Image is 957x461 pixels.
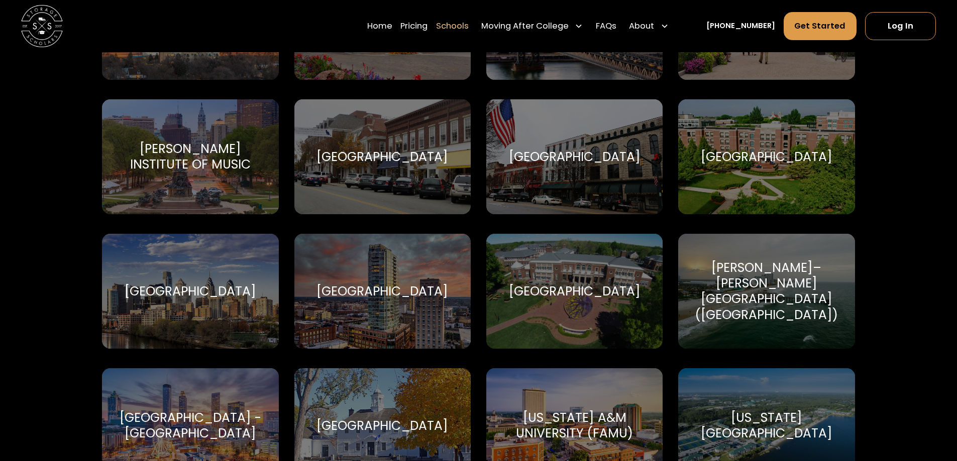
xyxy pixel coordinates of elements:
[21,5,63,47] img: Storage Scholars main logo
[706,21,775,32] a: [PHONE_NUMBER]
[509,149,641,165] div: [GEOGRAPHIC_DATA]
[486,99,663,214] a: Go to selected school
[316,149,448,165] div: [GEOGRAPHIC_DATA]
[102,99,278,214] a: Go to selected school
[691,410,842,441] div: [US_STATE][GEOGRAPHIC_DATA]
[294,234,471,349] a: Go to selected school
[509,283,641,299] div: [GEOGRAPHIC_DATA]
[486,234,663,349] a: Go to selected school
[316,418,448,433] div: [GEOGRAPHIC_DATA]
[865,12,936,40] a: Log In
[629,20,654,33] div: About
[115,141,266,172] div: [PERSON_NAME] Institute of Music
[625,12,673,41] div: About
[125,283,256,299] div: [GEOGRAPHIC_DATA]
[678,234,855,349] a: Go to selected school
[784,12,857,40] a: Get Started
[596,12,616,41] a: FAQs
[481,20,569,33] div: Moving After College
[367,12,392,41] a: Home
[691,260,842,323] div: [PERSON_NAME]–[PERSON_NAME][GEOGRAPHIC_DATA] ([GEOGRAPHIC_DATA])
[115,410,266,441] div: [GEOGRAPHIC_DATA] - [GEOGRAPHIC_DATA]
[701,149,832,165] div: [GEOGRAPHIC_DATA]
[436,12,469,41] a: Schools
[316,283,448,299] div: [GEOGRAPHIC_DATA]
[294,99,471,214] a: Go to selected school
[400,12,428,41] a: Pricing
[678,99,855,214] a: Go to selected school
[499,410,650,441] div: [US_STATE] A&M University (FAMU)
[477,12,588,41] div: Moving After College
[102,234,278,349] a: Go to selected school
